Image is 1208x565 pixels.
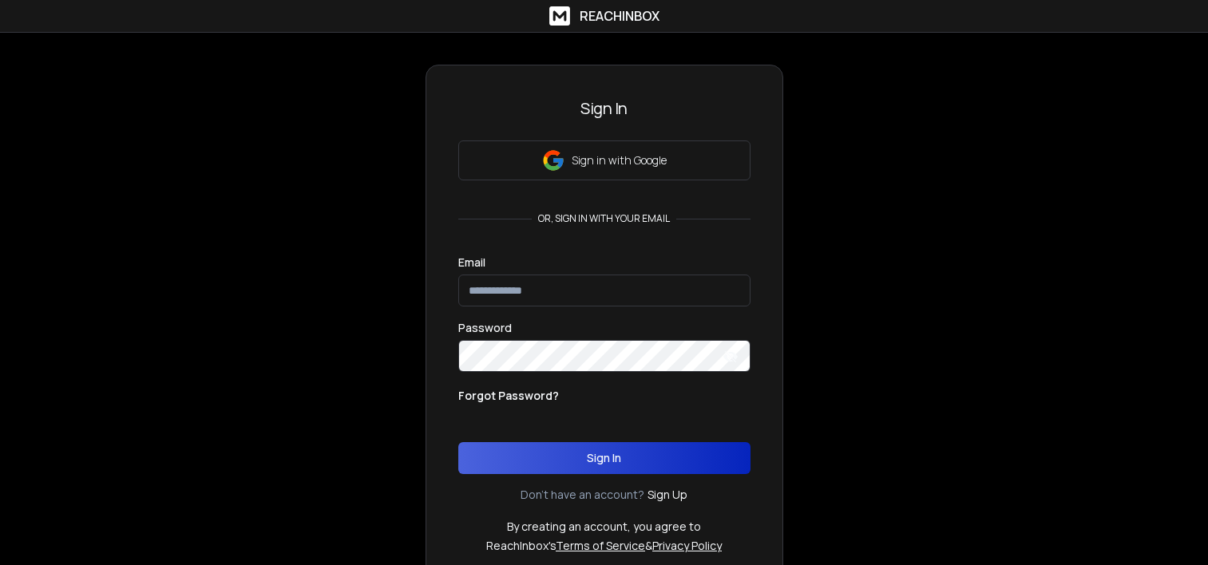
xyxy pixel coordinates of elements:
[549,6,659,26] a: ReachInbox
[458,257,485,268] label: Email
[458,140,751,180] button: Sign in with Google
[652,538,722,553] a: Privacy Policy
[572,152,667,168] p: Sign in with Google
[458,442,751,474] button: Sign In
[556,538,645,553] a: Terms of Service
[532,212,676,225] p: or, sign in with your email
[580,6,659,26] h1: ReachInbox
[458,388,559,404] p: Forgot Password?
[486,538,722,554] p: ReachInbox's &
[458,322,512,334] label: Password
[521,487,644,503] p: Don't have an account?
[458,97,751,120] h3: Sign In
[507,519,701,535] p: By creating an account, you agree to
[648,487,687,503] a: Sign Up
